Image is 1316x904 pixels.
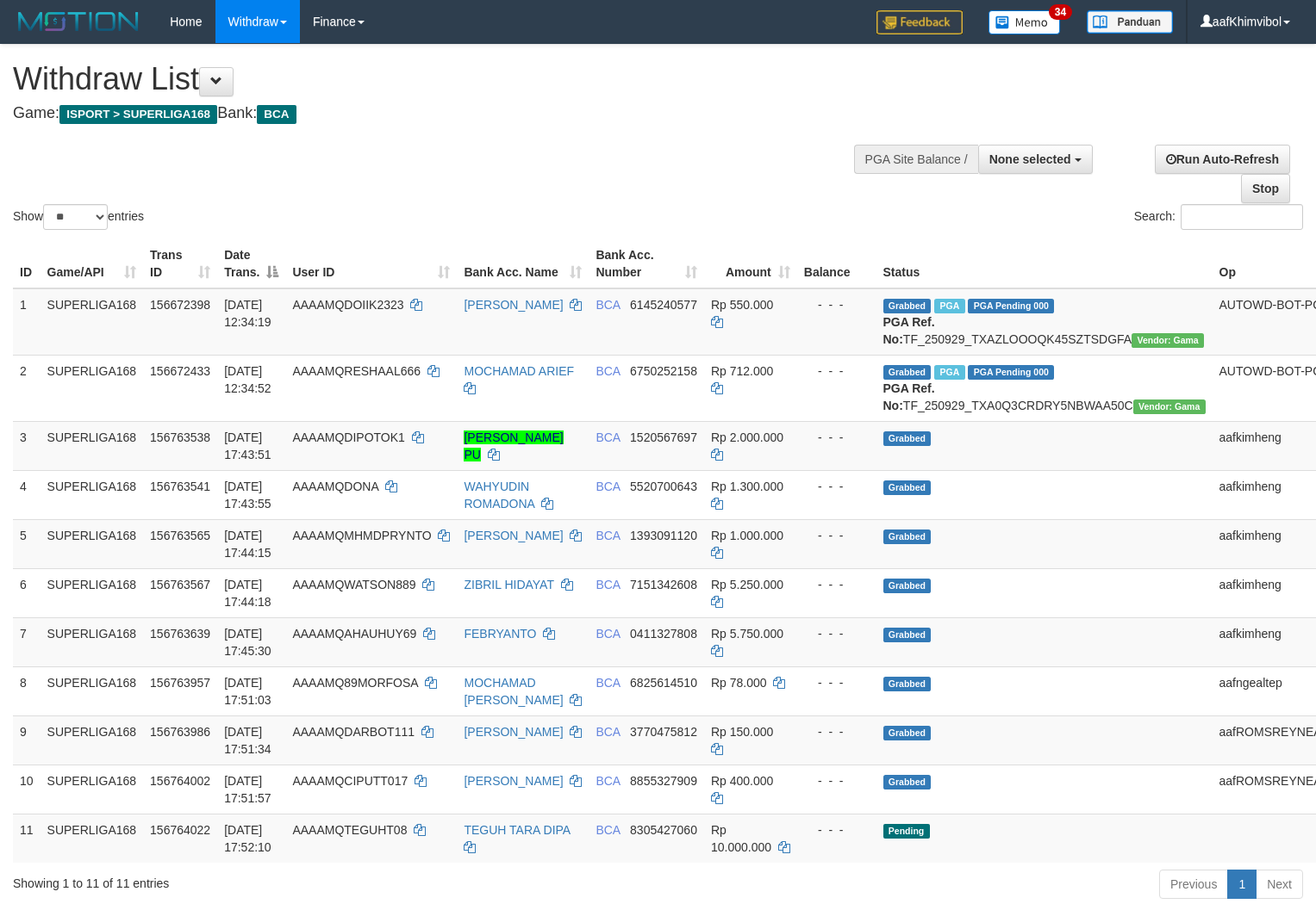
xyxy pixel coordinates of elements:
[630,298,697,312] span: Copy 6145240577 to clipboard
[13,519,41,568] td: 5
[292,480,378,493] span: AAAAMQDONA
[797,239,876,288] th: Balance
[804,429,870,446] div: - - -
[883,775,932,789] span: Grabbed
[883,381,935,412] b: PGA Ref. No:
[464,430,563,461] a: [PERSON_NAME] PU
[41,814,144,863] td: SUPERLIGA168
[13,62,860,96] h1: Withdraw List
[804,723,870,740] div: - - -
[150,480,210,493] span: 156763541
[989,10,1061,34] img: Button%20Memo.svg
[13,288,41,356] td: 1
[883,315,935,346] b: PGA Ref. No:
[41,519,144,568] td: SUPERLIGA168
[150,676,210,690] span: 156763957
[596,430,620,444] span: BCA
[224,529,271,560] span: [DATE] 17:44:15
[292,774,408,788] span: AAAAMQCIPUTT017
[804,576,870,593] div: - - -
[41,239,144,288] th: Game/API: activate to sort column ascending
[150,725,210,739] span: 156763986
[464,529,563,542] a: [PERSON_NAME]
[41,355,144,421] td: SUPERLIGA168
[292,298,403,312] span: AAAAMQDOIIK2323
[292,430,404,444] span: AAAAMQDIPOTOK1
[1227,870,1257,899] a: 1
[1133,399,1206,414] span: Vendor URL: https://trx31.1velocity.biz
[224,725,271,756] span: [DATE] 17:51:34
[883,824,930,839] span: Pending
[711,578,783,591] span: Rp 5.250.000
[711,676,767,690] span: Rp 78.000
[41,765,144,814] td: SUPERLIGA168
[41,470,144,519] td: SUPERLIGA168
[883,480,932,495] span: Grabbed
[13,355,41,421] td: 2
[224,774,271,805] span: [DATE] 17:51:57
[883,365,932,380] span: Grabbed
[464,578,553,591] a: ZIBRIL HIDAYAT
[41,666,144,715] td: SUPERLIGA168
[224,676,271,707] span: [DATE] 17:51:03
[13,421,41,470] td: 3
[41,568,144,617] td: SUPERLIGA168
[464,725,563,739] a: [PERSON_NAME]
[711,774,773,788] span: Rp 400.000
[934,299,964,313] span: Marked by aafsoycanthlai
[224,364,271,395] span: [DATE] 12:34:52
[150,823,210,837] span: 156764022
[804,772,870,789] div: - - -
[630,364,697,378] span: Copy 6750252158 to clipboard
[224,298,271,329] span: [DATE] 12:34:19
[1087,10,1173,34] img: panduan.png
[883,299,932,313] span: Grabbed
[596,774,620,788] span: BCA
[224,430,271,461] span: [DATE] 17:43:51
[13,765,41,814] td: 10
[257,105,296,124] span: BCA
[292,529,431,542] span: AAAAMQMHMDPRYNTO
[41,288,144,356] td: SUPERLIGA168
[150,774,210,788] span: 156764002
[978,145,1093,174] button: None selected
[630,774,697,788] span: Copy 8855327909 to clipboard
[804,478,870,495] div: - - -
[41,421,144,470] td: SUPERLIGA168
[854,145,978,174] div: PGA Site Balance /
[876,355,1213,421] td: TF_250929_TXA0Q3CRDRY5NBWAA50C
[464,676,563,707] a: MOCHAMAD [PERSON_NAME]
[1049,4,1072,20] span: 34
[13,470,41,519] td: 4
[292,627,416,641] span: AAAAMQAHAUHUY69
[1256,870,1303,899] a: Next
[883,529,932,544] span: Grabbed
[711,725,773,739] span: Rp 150.000
[883,677,932,691] span: Grabbed
[13,568,41,617] td: 6
[13,617,41,666] td: 7
[1159,870,1228,899] a: Previous
[217,239,285,288] th: Date Trans.: activate to sort column descending
[13,868,535,892] div: Showing 1 to 11 of 11 entries
[150,298,210,312] span: 156672398
[804,296,870,313] div: - - -
[292,676,417,690] span: AAAAMQ89MORFOSA
[224,627,271,658] span: [DATE] 17:45:30
[596,529,620,542] span: BCA
[711,430,783,444] span: Rp 2.000.000
[596,298,620,312] span: BCA
[1241,174,1290,203] a: Stop
[711,627,783,641] span: Rp 5.750.000
[13,715,41,765] td: 9
[464,364,574,378] a: MOCHAMAD ARIEF
[41,617,144,666] td: SUPERLIGA168
[150,627,210,641] span: 156763639
[464,298,563,312] a: [PERSON_NAME]
[883,726,932,740] span: Grabbed
[13,666,41,715] td: 8
[630,578,697,591] span: Copy 7151342608 to clipboard
[804,674,870,691] div: - - -
[883,628,932,642] span: Grabbed
[630,529,697,542] span: Copy 1393091120 to clipboard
